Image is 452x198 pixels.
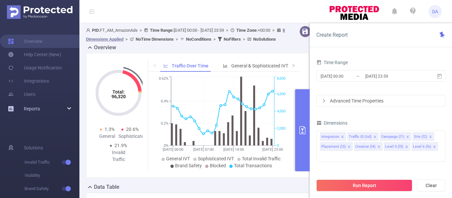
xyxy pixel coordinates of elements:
span: Sophisticated IVT [198,156,234,161]
span: Total Transactions [234,163,272,168]
b: No Solutions [253,37,276,42]
span: > [211,37,218,42]
div: Level 5 (l5) [385,142,403,151]
div: icon: rightAdvanced Time Properties [317,95,445,106]
tspan: 8,000 [277,77,286,81]
a: Usage Notification [8,61,62,74]
span: Solutions [24,141,43,154]
tspan: [DATE] 14:00 [223,147,244,152]
i: icon: close [405,145,408,149]
tspan: 0% [164,143,168,148]
span: > [123,37,130,42]
tspan: 0.62% [159,77,168,81]
span: Total Invalid Traffic [242,156,281,161]
tspan: [DATE] 23:00 [262,147,283,152]
i: icon: left [153,63,157,67]
button: Run Report [316,179,412,191]
i: icon: close [347,145,351,149]
div: Traffic ID (tid) [349,133,372,141]
tspan: Total: [113,89,125,95]
span: 20.6% [126,127,139,132]
i: icon: close [433,145,436,149]
span: Brand Safety [175,163,202,168]
div: Invalid Traffic [107,149,130,163]
i: icon: close [429,135,432,139]
a: Help Center (New) [8,48,61,61]
li: Placement (l3) [320,142,353,151]
a: Overview [8,35,43,48]
span: > [174,37,180,42]
div: Integration [321,133,339,141]
span: Invalid Traffic [24,156,79,169]
li: Integration [320,132,346,141]
img: Protected Media [7,5,72,19]
li: Campaign (l1) [380,132,411,141]
i: icon: right [322,99,326,103]
b: No Time Dimensions [136,37,174,42]
span: > [241,37,247,42]
span: Create Report [316,32,348,38]
div: Site (l2) [414,133,427,141]
b: Time Range: [150,28,174,33]
tspan: [DATE] 00:00 [163,147,183,152]
input: Start date [320,72,374,81]
h2: Overview [94,44,116,52]
b: PID: [92,28,100,33]
span: DA [432,5,438,18]
tspan: 6,000 [277,92,286,96]
span: > [270,28,277,33]
i: icon: close [373,135,377,139]
span: > [138,28,144,33]
i: icon: close [406,135,409,139]
div: General [96,133,118,140]
span: 1.3% [105,127,114,132]
span: General & Sophisticated IVT by Category [231,63,314,68]
div: Sophisticated [118,133,141,140]
input: End date [365,72,418,81]
button: Clear [417,179,445,191]
b: Time Zone: [236,28,258,33]
a: Users [8,88,35,101]
i: icon: close [341,135,344,139]
span: Reports [24,106,40,111]
span: Visibility [24,169,79,182]
li: Traffic ID (tid) [347,132,379,141]
i: icon: user [86,28,92,32]
h2: Data Table [94,183,119,191]
tspan: 96,320 [112,94,126,99]
tspan: 0.4% [161,99,168,103]
span: Traffic Over Time [172,63,208,68]
div: Creative (l4) [355,142,376,151]
div: Placement (l3) [321,142,346,151]
span: FT_AM_AmazonAds [DATE] 00:00 - [DATE] 23:59 +00:00 [86,28,285,42]
tspan: 0 [277,143,279,148]
tspan: 2,000 [277,126,286,131]
tspan: [DATE] 07:00 [193,147,214,152]
div: Level 6 (l6) [413,142,431,151]
li: Level 5 (l5) [384,142,410,151]
li: Creative (l4) [354,142,383,151]
span: 21.9% [114,143,127,148]
span: Time Range [316,60,348,65]
i: icon: close [377,145,381,149]
tspan: 4,000 [277,109,286,113]
b: No Conditions [186,37,211,42]
tspan: 0.2% [161,121,168,126]
span: > [224,28,230,33]
i: icon: line-chart [163,63,168,68]
span: General IVT [166,156,190,161]
b: No Filters [224,37,241,42]
a: Reports [24,102,40,115]
i: icon: right [292,63,295,67]
li: Site (l2) [413,132,434,141]
div: Campaign (l1) [381,133,404,141]
span: Blocked [210,163,226,168]
a: Integrations [8,74,49,88]
i: icon: bar-chart [223,63,228,68]
span: Brand Safety [24,182,79,195]
span: Dimensions [316,120,347,126]
li: Level 6 (l6) [412,142,438,151]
